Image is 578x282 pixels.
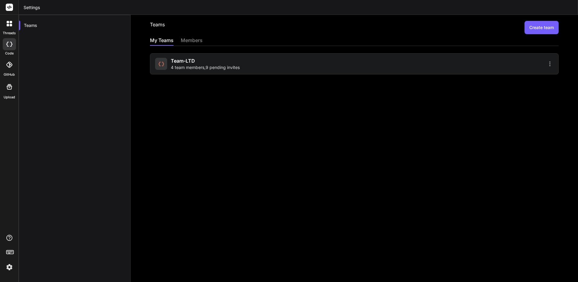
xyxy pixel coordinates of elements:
[171,64,240,70] span: 4 team members , 9 pending invites
[524,21,559,34] button: Create team
[4,72,15,77] label: GitHub
[171,57,195,64] span: Team-LTD
[19,19,130,32] div: Teams
[4,262,15,272] img: settings
[150,37,174,45] div: My Teams
[3,31,16,36] label: threads
[5,51,14,56] label: code
[181,37,203,45] div: members
[150,21,165,34] h2: Teams
[4,95,15,100] label: Upload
